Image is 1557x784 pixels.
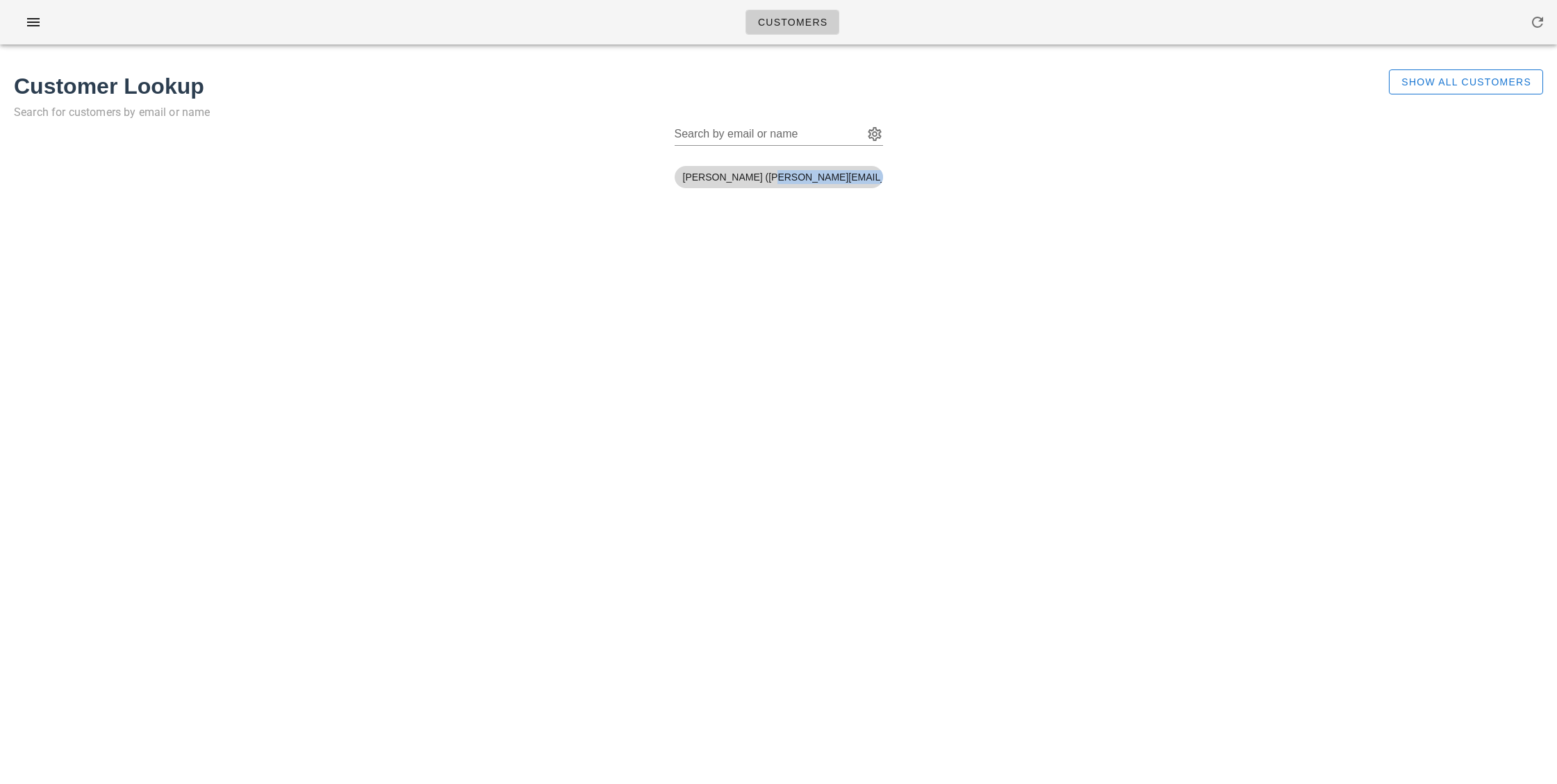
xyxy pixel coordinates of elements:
[757,17,828,28] span: Customers
[745,10,840,35] a: Customers
[1389,69,1543,94] button: Show All Customers
[683,166,875,188] span: [PERSON_NAME] ([PERSON_NAME][EMAIL_ADDRESS][DOMAIN_NAME])
[14,69,1285,103] h1: Customer Lookup
[1401,76,1531,87] span: Show All Customers
[14,103,1285,122] p: Search for customers by email or name
[866,126,883,142] button: Search by email or name appended action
